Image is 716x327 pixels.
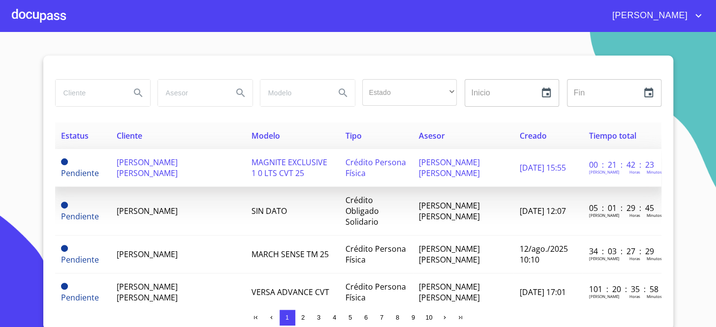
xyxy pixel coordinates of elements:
span: [DATE] 12:07 [519,206,565,216]
button: 1 [280,310,295,326]
span: [PERSON_NAME] [117,206,178,216]
span: [PERSON_NAME] [PERSON_NAME] [419,200,480,222]
button: 9 [405,310,421,326]
span: 6 [364,314,368,321]
span: VERSA ADVANCE CVT [251,287,329,297]
span: MARCH SENSE TM 25 [251,249,329,260]
button: 8 [390,310,405,326]
span: Estatus [61,130,89,141]
button: account of current user [605,8,704,24]
button: 5 [342,310,358,326]
span: 4 [333,314,336,321]
span: [PERSON_NAME] [PERSON_NAME] [419,243,480,265]
p: Minutos [646,212,661,218]
p: Horas [629,256,640,261]
button: 2 [295,310,311,326]
span: 2 [301,314,305,321]
p: 05 : 01 : 29 : 45 [589,203,655,213]
span: [PERSON_NAME] [PERSON_NAME] [419,281,480,303]
span: 9 [411,314,415,321]
button: 7 [374,310,390,326]
button: 6 [358,310,374,326]
span: 3 [317,314,320,321]
span: MAGNITE EXCLUSIVE 1 0 LTS CVT 25 [251,157,327,178]
p: 34 : 03 : 27 : 29 [589,246,655,257]
span: Pendiente [61,202,68,208]
span: Creado [519,130,546,141]
span: Crédito Persona Física [345,157,406,178]
span: 10 [425,314,432,321]
span: Pendiente [61,211,99,222]
span: Pendiente [61,168,99,178]
span: Pendiente [61,292,99,303]
span: Crédito Persona Física [345,281,406,303]
input: search [56,80,123,106]
p: [PERSON_NAME] [589,256,619,261]
span: 7 [380,314,383,321]
p: Minutos [646,294,661,299]
button: Search [331,81,355,105]
button: 10 [421,310,437,326]
p: 00 : 21 : 42 : 23 [589,159,655,170]
input: search [158,80,225,106]
span: Crédito Obligado Solidario [345,195,379,227]
span: Pendiente [61,158,68,165]
p: Minutos [646,256,661,261]
span: Pendiente [61,245,68,252]
span: 1 [285,314,289,321]
p: Minutos [646,169,661,175]
input: search [260,80,327,106]
span: Modelo [251,130,280,141]
button: 3 [311,310,327,326]
p: Horas [629,212,640,218]
span: 12/ago./2025 10:10 [519,243,567,265]
button: Search [229,81,252,105]
div: ​ [362,79,457,106]
button: 4 [327,310,342,326]
p: 101 : 20 : 35 : 58 [589,284,655,295]
span: Tiempo total [589,130,636,141]
span: Pendiente [61,254,99,265]
span: Cliente [117,130,142,141]
span: Asesor [419,130,445,141]
span: Tipo [345,130,362,141]
span: [PERSON_NAME] [605,8,692,24]
p: [PERSON_NAME] [589,169,619,175]
span: 5 [348,314,352,321]
p: [PERSON_NAME] [589,294,619,299]
span: [PERSON_NAME] [PERSON_NAME] [419,157,480,178]
span: [PERSON_NAME] [117,249,178,260]
p: [PERSON_NAME] [589,212,619,218]
span: [PERSON_NAME] [PERSON_NAME] [117,157,178,178]
span: [DATE] 15:55 [519,162,565,173]
span: 8 [396,314,399,321]
span: Crédito Persona Física [345,243,406,265]
p: Horas [629,169,640,175]
span: [PERSON_NAME] [PERSON_NAME] [117,281,178,303]
span: SIN DATO [251,206,287,216]
span: [DATE] 17:01 [519,287,565,297]
button: Search [126,81,150,105]
p: Horas [629,294,640,299]
span: Pendiente [61,283,68,290]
